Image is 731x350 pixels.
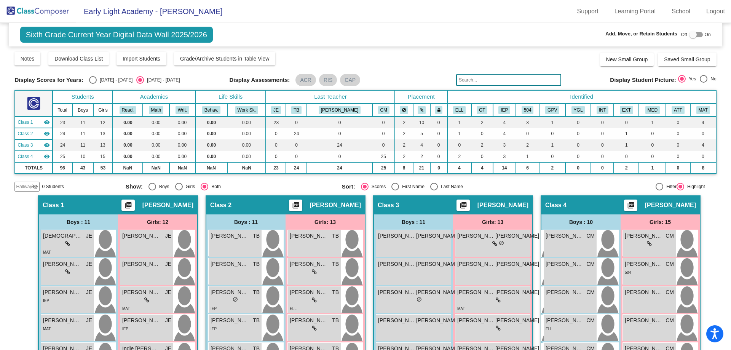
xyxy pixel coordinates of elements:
[430,162,447,174] td: 0
[663,183,677,190] div: Filter
[546,232,584,240] span: [PERSON_NAME]
[307,117,372,128] td: 0
[235,106,258,114] button: Work Sk.
[286,104,307,117] th: Tiffani Birge
[43,201,64,209] span: Class 1
[15,117,52,128] td: Jocelyn Eyre - No Class Name
[565,117,591,128] td: 0
[457,260,495,268] span: [PERSON_NAME]
[16,183,32,190] span: Hallway
[227,162,266,174] td: NaN
[416,232,460,240] span: [PERSON_NAME]
[471,104,493,117] th: Gifted and Talented
[664,56,710,62] span: Saved Small Group
[395,151,413,162] td: 2
[624,200,637,211] button: Print Students Details
[113,90,195,104] th: Academics
[286,117,307,128] td: 0
[18,130,33,137] span: Class 2
[290,260,328,268] span: [PERSON_NAME]
[18,119,33,126] span: Class 1
[113,128,142,139] td: 0.00
[195,139,227,151] td: 0.00
[266,139,286,151] td: 0
[495,260,539,268] span: [PERSON_NAME]
[696,106,710,114] button: MAT
[606,56,648,62] span: New Small Group
[471,139,493,151] td: 2
[571,5,605,18] a: Support
[169,151,195,162] td: 0.00
[202,106,220,114] button: Behav.
[471,117,493,128] td: 2
[493,104,516,117] th: Individualized Education Plan
[565,162,591,174] td: 0
[72,151,93,162] td: 10
[195,90,266,104] th: Life Skills
[286,214,365,230] div: Girls: 13
[639,162,666,174] td: 1
[149,106,163,114] button: Math
[625,232,663,240] span: [PERSON_NAME]
[342,183,552,190] mat-radio-group: Select an option
[113,151,142,162] td: 0.00
[493,128,516,139] td: 4
[72,117,93,128] td: 11
[120,106,136,114] button: Read.
[286,128,307,139] td: 24
[658,53,716,66] button: Saved Small Group
[340,74,360,86] mat-chip: CAP
[53,90,113,104] th: Students
[645,106,660,114] button: MED
[253,260,260,268] span: TB
[626,201,635,212] mat-icon: picture_as_pdf
[122,260,160,268] span: [PERSON_NAME]
[144,77,180,83] div: [DATE] - [DATE]
[372,104,395,117] th: Chris Matson
[686,75,696,82] div: Yes
[545,106,559,114] button: GPV
[639,117,666,128] td: 1
[378,201,399,209] span: Class 3
[707,75,716,82] div: No
[690,128,716,139] td: 0
[271,106,281,114] button: JE
[15,139,52,151] td: Jodie Adams - No Class Name
[54,56,103,62] span: Download Class List
[165,260,171,268] span: JE
[447,128,471,139] td: 1
[18,142,33,149] span: Class 3
[608,5,662,18] a: Learning Portal
[458,201,468,212] mat-icon: picture_as_pdf
[565,104,591,117] th: Young for Grade Level
[72,104,93,117] th: Boys
[690,139,716,151] td: 4
[430,139,447,151] td: 0
[53,162,73,174] td: 96
[378,232,416,240] span: [PERSON_NAME]
[372,162,395,174] td: 25
[516,117,539,128] td: 3
[89,76,180,84] mat-radio-group: Select an option
[413,151,431,162] td: 2
[395,128,413,139] td: 2
[266,90,395,104] th: Last Teacher
[123,201,132,212] mat-icon: picture_as_pdf
[690,151,716,162] td: 0
[438,183,463,190] div: Last Name
[53,139,73,151] td: 24
[399,183,425,190] div: First Name
[176,106,189,114] button: Writ.
[666,139,690,151] td: 0
[169,117,195,128] td: 0.00
[332,232,339,240] span: TB
[690,162,716,174] td: 8
[541,214,621,230] div: Boys : 10
[678,75,717,85] mat-radio-group: Select an option
[93,104,113,117] th: Girls
[307,151,372,162] td: 0
[48,52,109,66] button: Download Class List
[614,162,639,174] td: 2
[18,153,33,160] span: Class 4
[319,74,337,86] mat-chip: RIS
